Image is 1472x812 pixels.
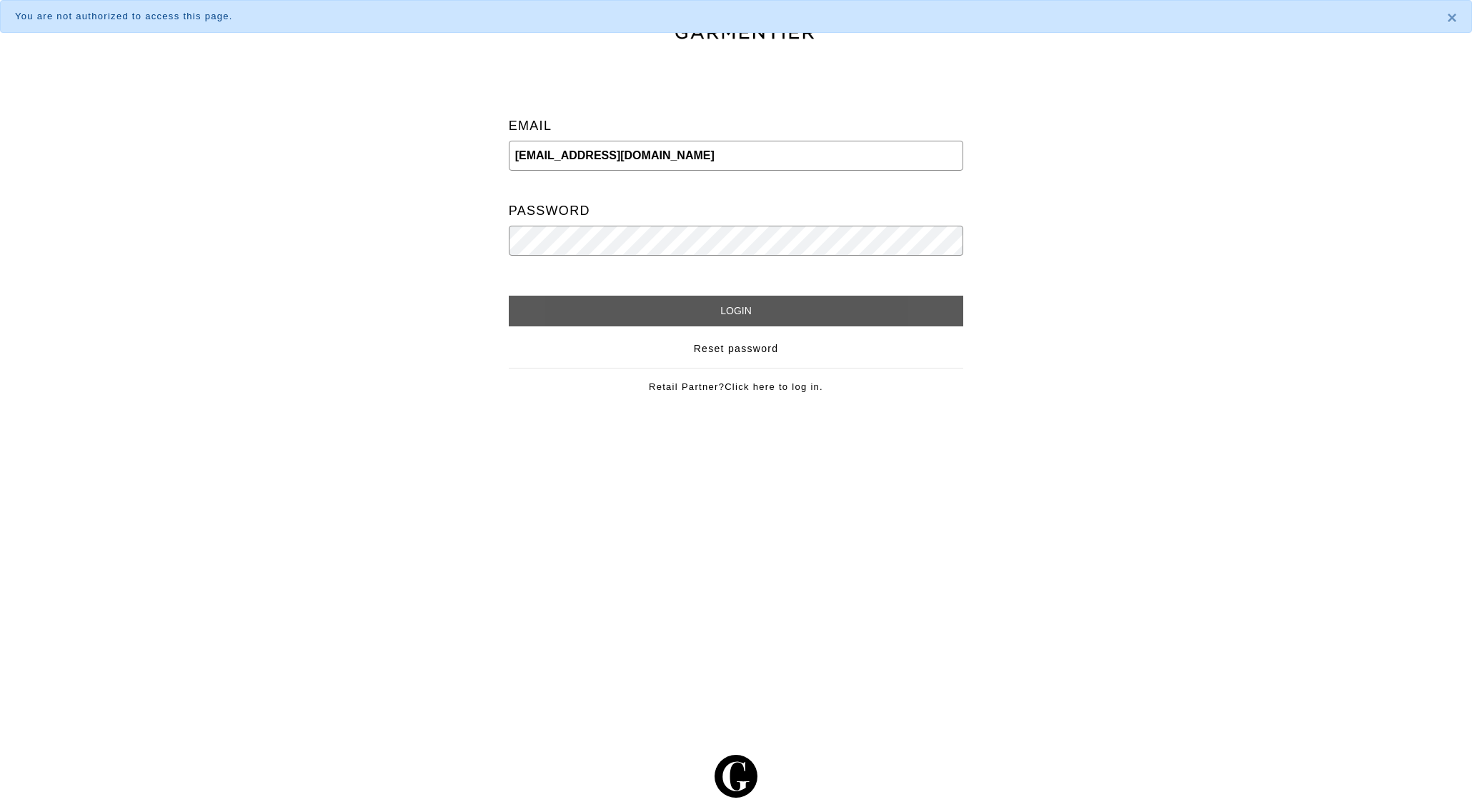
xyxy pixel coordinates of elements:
div: Retail Partner? [509,368,964,394]
img: g-602364139e5867ba59c769ce4266a9601a3871a1516a6a4c3533f4bc45e69684.svg [715,755,757,798]
input: Login [509,296,964,326]
a: Click here to log in. [725,381,823,392]
label: Password [509,196,590,226]
a: Reset password [694,341,779,356]
span: × [1447,8,1457,27]
label: Email [509,111,552,141]
div: You are not authorized to access this page. [15,9,1426,24]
